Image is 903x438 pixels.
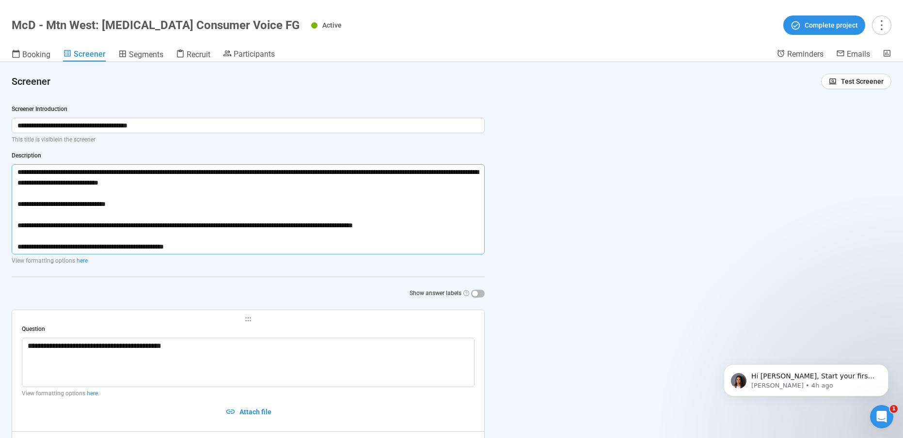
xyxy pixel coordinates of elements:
[12,151,485,160] div: Description
[22,316,475,323] span: holder
[12,135,485,144] p: This title is visible in the screener
[709,344,903,412] iframe: Intercom notifications message
[836,49,870,61] a: Emails
[129,50,163,59] span: Segments
[410,289,485,298] label: Show answer labels
[776,49,824,61] a: Reminders
[22,325,475,334] div: Question
[234,49,275,59] span: Participants
[22,404,475,420] button: Attach file
[22,50,50,59] span: Booking
[176,49,210,62] a: Recruit
[783,16,865,35] button: Complete project
[463,290,469,296] span: question-circle
[841,76,884,87] span: Test Screener
[187,50,210,59] span: Recruit
[87,390,98,397] a: here
[471,290,485,297] button: Show answer labels
[12,49,50,62] a: Booking
[870,405,893,428] iframe: Intercom live chat
[12,256,485,266] p: View formatting options
[322,21,342,29] span: Active
[74,49,106,59] span: Screener
[12,105,485,114] div: Screener Introduction
[12,18,300,32] h1: McD - Mtn West: [MEDICAL_DATA] Consumer Voice FG
[22,389,475,398] p: View formatting options .
[118,49,163,62] a: Segments
[63,49,106,62] a: Screener
[77,257,88,264] a: here
[872,16,891,35] button: more
[805,20,858,31] span: Complete project
[890,405,898,413] span: 1
[821,74,891,89] button: Test Screener
[875,18,888,31] span: more
[12,75,813,88] h4: Screener
[787,49,824,59] span: Reminders
[239,407,271,417] span: Attach file
[847,49,870,59] span: Emails
[223,49,275,61] a: Participants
